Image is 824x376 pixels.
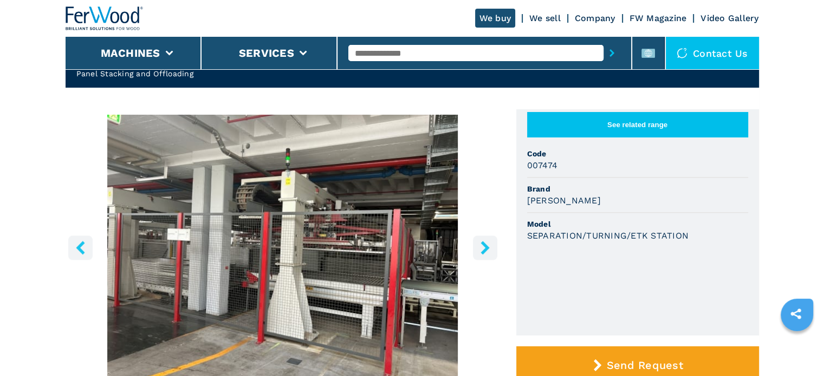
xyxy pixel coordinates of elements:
[527,229,689,242] h3: SEPARATION/TURNING/ETK STATION
[607,359,683,372] span: Send Request
[666,37,759,69] div: Contact us
[630,13,687,23] a: FW Magazine
[604,41,620,65] button: submit-button
[700,13,758,23] a: Video Gallery
[473,235,497,260] button: right-button
[76,68,465,79] h2: Panel Stacking and Offloading
[527,219,748,229] span: Model
[575,13,615,23] a: Company
[527,159,558,171] h3: 007474
[68,235,93,260] button: left-button
[527,194,601,207] h3: [PERSON_NAME]
[782,300,809,327] a: sharethis
[778,327,816,368] iframe: Chat
[101,47,160,60] button: Machines
[527,112,748,137] button: See related range
[239,47,294,60] button: Services
[527,148,748,159] span: Code
[529,13,561,23] a: We sell
[677,48,687,58] img: Contact us
[66,6,144,30] img: Ferwood
[475,9,516,28] a: We buy
[527,183,748,194] span: Brand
